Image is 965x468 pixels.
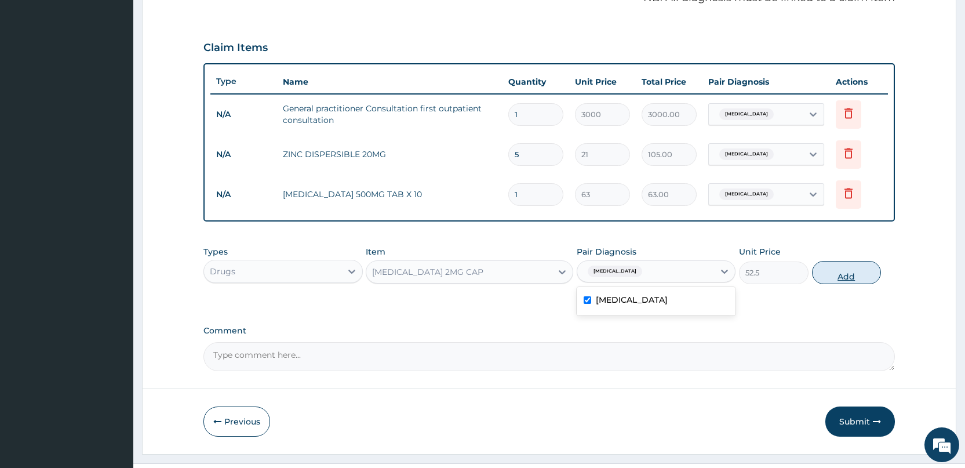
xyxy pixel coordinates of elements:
[21,58,47,87] img: d_794563401_company_1708531726252_794563401
[577,246,636,257] label: Pair Diagnosis
[277,183,502,206] td: [MEDICAL_DATA] 500MG TAB X 10
[203,247,228,257] label: Types
[203,407,270,437] button: Previous
[210,104,277,125] td: N/A
[210,266,235,277] div: Drugs
[830,70,888,93] th: Actions
[203,42,268,55] h3: Claim Items
[366,246,385,257] label: Item
[719,188,774,200] span: [MEDICAL_DATA]
[190,6,218,34] div: Minimize live chat window
[277,70,502,93] th: Name
[596,294,668,306] label: [MEDICAL_DATA]
[739,246,781,257] label: Unit Price
[210,71,277,92] th: Type
[588,266,642,277] span: [MEDICAL_DATA]
[210,184,277,205] td: N/A
[6,317,221,357] textarea: Type your message and hit 'Enter'
[502,70,569,93] th: Quantity
[60,65,195,80] div: Chat with us now
[636,70,702,93] th: Total Price
[569,70,636,93] th: Unit Price
[719,108,774,120] span: [MEDICAL_DATA]
[203,326,895,336] label: Comment
[825,407,895,437] button: Submit
[702,70,830,93] th: Pair Diagnosis
[812,261,881,284] button: Add
[719,148,774,160] span: [MEDICAL_DATA]
[277,143,502,166] td: ZINC DISPERSIBLE 20MG
[67,146,160,263] span: We're online!
[210,144,277,165] td: N/A
[372,266,483,278] div: [MEDICAL_DATA] 2MG CAP
[277,97,502,132] td: General practitioner Consultation first outpatient consultation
